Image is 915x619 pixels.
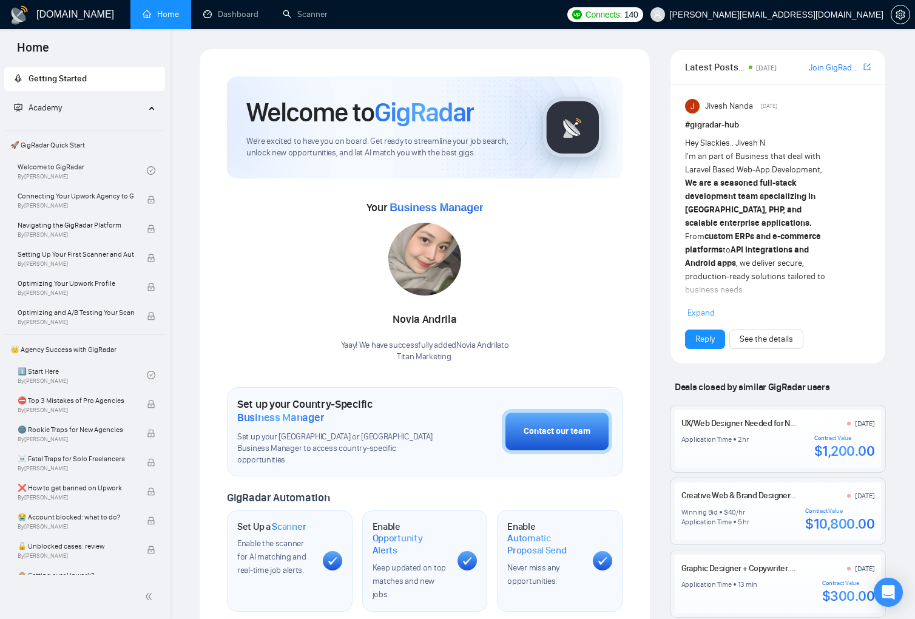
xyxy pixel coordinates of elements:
[863,61,871,73] a: export
[5,337,164,362] span: 👑 Agency Success with GigRadar
[147,371,155,379] span: check-circle
[227,491,329,504] span: GigRadar Automation
[822,580,875,587] div: Contract Value
[18,424,134,436] span: 🌚 Rookie Traps for New Agencies
[272,521,306,533] span: Scanner
[388,223,461,296] img: 1698661351003-IMG-20231023-WA0183.jpg
[7,39,59,64] span: Home
[756,64,777,72] span: [DATE]
[891,10,910,19] a: setting
[374,96,474,129] span: GigRadar
[18,277,134,289] span: Optimizing Your Upwork Profile
[14,103,22,112] span: fund-projection-screen
[687,308,715,318] span: Expand
[18,407,134,414] span: By [PERSON_NAME]
[237,431,441,466] span: Set up your [GEOGRAPHIC_DATA] or [GEOGRAPHIC_DATA] Business Manager to access country-specific op...
[147,516,155,525] span: lock
[891,10,910,19] span: setting
[740,333,793,346] a: See the details
[761,101,777,112] span: [DATE]
[18,394,134,407] span: ⛔ Top 3 Mistakes of Pro Agencies
[5,133,164,157] span: 🚀 GigRadar Quick Start
[373,563,446,600] span: Keep updated on top matches and new jobs.
[18,231,134,238] span: By [PERSON_NAME]
[670,376,834,397] span: Deals closed by similar GigRadar users
[14,103,62,113] span: Academy
[507,521,583,556] h1: Enable
[685,245,809,268] strong: API integrations and Android apps
[685,59,745,75] span: Latest Posts from the GigRadar Community
[507,532,583,556] span: Automatic Proposal Send
[728,507,737,517] div: 40
[681,580,732,589] div: Application Time
[147,195,155,204] span: lock
[18,319,134,326] span: By [PERSON_NAME]
[147,429,155,438] span: lock
[147,254,155,262] span: lock
[18,289,134,297] span: By [PERSON_NAME]
[874,578,903,607] div: Open Intercom Messenger
[373,532,448,556] span: Opportunity Alerts
[18,540,134,552] span: 🔓 Unblocked cases: review
[524,425,590,438] div: Contact our team
[390,201,483,214] span: Business Manager
[237,411,324,424] span: Business Manager
[373,521,448,556] h1: Enable
[18,494,134,501] span: By [PERSON_NAME]
[18,202,134,209] span: By [PERSON_NAME]
[695,333,715,346] a: Reply
[18,552,134,560] span: By [PERSON_NAME]
[18,569,134,581] span: 🙈 Getting over Upwork?
[283,9,328,19] a: searchScanner
[29,73,87,84] span: Getting Started
[14,74,22,83] span: rocket
[147,283,155,291] span: lock
[814,435,875,442] div: Contract Value
[147,225,155,233] span: lock
[144,590,157,603] span: double-left
[18,453,134,465] span: ☠️ Fatal Traps for Solo Freelancers
[681,418,858,428] a: UX/Web Designer Needed for New Website Design
[147,546,155,554] span: lock
[237,397,441,424] h1: Set up your Country-Specific
[542,97,603,158] img: gigradar-logo.png
[822,587,875,605] div: $300.00
[855,564,875,573] div: [DATE]
[809,61,861,75] a: Join GigRadar Slack Community
[341,340,509,363] div: Yaay! We have successfully added Novia Andrila to
[681,517,732,527] div: Application Time
[4,67,165,91] li: Getting Started
[681,563,907,573] a: Graphic Designer + Copywriter Needed | 7-Page Marketing Folder
[237,521,306,533] h1: Set Up a
[653,10,662,19] span: user
[586,8,622,21] span: Connects:
[147,166,155,175] span: check-circle
[624,8,638,21] span: 140
[366,201,484,214] span: Your
[143,9,179,19] a: homeHome
[681,435,732,444] div: Application Time
[18,362,147,388] a: 1️⃣ Start HereBy[PERSON_NAME]
[729,330,803,349] button: See the details
[203,9,258,19] a: dashboardDashboard
[681,507,718,517] div: Winning Bid
[685,330,725,349] button: Reply
[18,482,134,494] span: ❌ How to get banned on Upwork
[502,409,612,454] button: Contact our team
[147,487,155,496] span: lock
[685,231,821,255] strong: custom ERPs and e-commerce platforms
[685,178,815,228] strong: We are a seasoned full-stack development team specializing in [GEOGRAPHIC_DATA], PHP, and scalabl...
[341,351,509,363] p: Titan Marketing .
[10,5,29,25] img: logo
[705,100,753,113] span: Jivesh Nanda
[863,62,871,72] span: export
[237,538,306,575] span: Enable the scanner for AI matching and real-time job alerts.
[805,515,874,533] div: $10,800.00
[891,5,910,24] button: setting
[685,118,871,132] h1: # gigradar-hub
[147,400,155,408] span: lock
[18,248,134,260] span: Setting Up Your First Scanner and Auto-Bidder
[814,442,875,460] div: $1,200.00
[246,96,474,129] h1: Welcome to
[855,419,875,428] div: [DATE]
